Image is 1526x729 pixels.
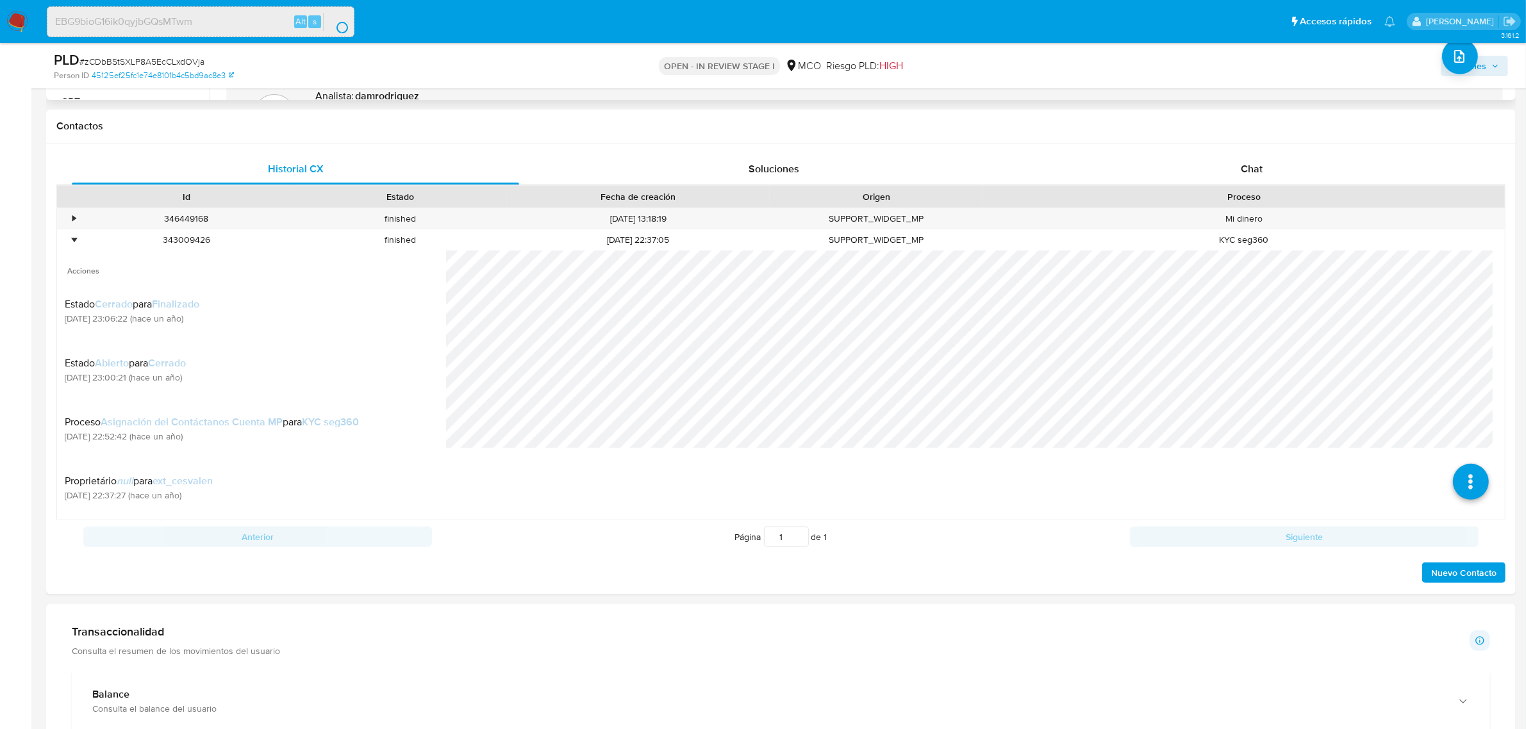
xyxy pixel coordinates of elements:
div: SUPPORT_WIDGET_MP [770,208,983,229]
div: SUPPORT_WIDGET_MP [770,229,983,250]
h1: Contactos [56,120,1505,133]
p: OPEN - IN REVIEW STAGE I [659,57,780,75]
div: [DATE] 22:37:05 [507,229,770,250]
div: 346449168 [79,208,293,229]
span: # zCDbBStSXLP8A5EcCLxdOVja [79,55,204,68]
span: Estado [65,297,95,311]
div: • [72,234,76,246]
span: KYC seg360 [302,414,359,429]
span: Riesgo PLD: [826,59,903,73]
span: Accesos rápidos [1300,15,1372,28]
button: Anterior [83,527,432,547]
div: [DATE] 13:18:19 [507,208,770,229]
div: Fecha de creación [516,190,761,203]
span: Finalizado [152,297,199,311]
div: Id [88,190,284,203]
p: marcela.perdomo@mercadolibre.com.co [1426,15,1498,28]
span: Asignación del Contáctanos Cuenta MP [101,414,283,429]
span: [DATE] 22:37:27 (hace un año) [65,489,213,501]
div: para [65,475,213,487]
div: para [65,298,199,311]
span: 3.161.2 [1501,30,1520,40]
p: Analista: [315,90,354,102]
button: Acciones [1441,56,1508,76]
span: [DATE] 23:00:21 (hace un año) [65,372,186,383]
span: Acciones [57,250,446,281]
div: Mi dinero [983,208,1505,229]
span: Soluciones [749,161,799,176]
span: Proprietário [65,473,117,488]
span: Chat [1241,161,1263,176]
button: upload-file [1442,38,1478,74]
div: MCO [785,59,821,73]
button: Siguiente [1130,527,1479,547]
span: null [117,473,133,488]
span: Cerrado [95,297,133,311]
span: Proceso [65,414,101,429]
span: Página de [735,527,827,547]
span: Abierto [95,356,129,370]
div: Origen [779,190,974,203]
h6: damrodriguez [355,90,419,102]
span: Cerrado [148,356,186,370]
b: PLD [54,49,79,70]
span: Estado [65,356,95,370]
div: finished [293,229,506,250]
div: 343009426 [79,229,293,250]
a: Salir [1503,15,1516,28]
input: Buscar usuario o caso... [47,13,354,30]
button: Nuevo Contacto [1422,562,1505,583]
span: Historial CX [268,161,324,176]
span: Nuevo Contacto [1431,564,1497,582]
span: HIGH [879,58,903,73]
span: [DATE] 23:06:22 (hace un año) [65,313,199,324]
button: search-icon [323,13,349,31]
span: 1 [824,530,827,543]
div: finished [293,208,506,229]
div: Estado [302,190,497,203]
div: para [65,416,359,429]
span: ext_cesvalen [153,473,213,488]
a: 45125ef25fc1e74e8101b4c5bd9ac8e3 [92,70,234,81]
div: KYC seg360 [983,229,1505,250]
span: [DATE] 22:52:42 (hace un año) [65,430,359,442]
div: para [65,357,186,370]
span: s [313,15,317,28]
div: • [72,213,76,225]
div: Proceso [992,190,1496,203]
a: Notificaciones [1384,16,1395,27]
b: Person ID [54,70,89,81]
span: Alt [295,15,306,28]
